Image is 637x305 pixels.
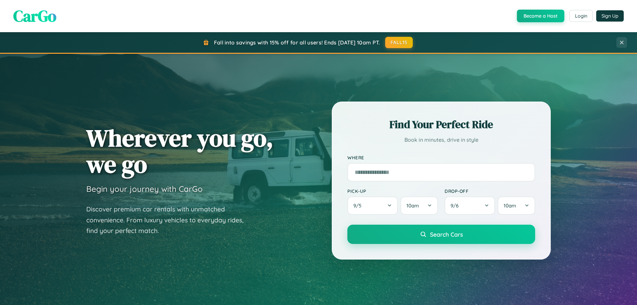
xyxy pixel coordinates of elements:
[347,155,535,160] label: Where
[445,196,495,215] button: 9/6
[504,202,516,209] span: 10am
[430,231,463,238] span: Search Cars
[347,117,535,132] h2: Find Your Perfect Ride
[385,37,413,48] button: FALL15
[517,10,564,22] button: Become a Host
[347,135,535,145] p: Book in minutes, drive in style
[86,125,273,177] h1: Wherever you go, we go
[406,202,419,209] span: 10am
[498,196,535,215] button: 10am
[596,10,624,22] button: Sign Up
[353,202,365,209] span: 9 / 5
[347,225,535,244] button: Search Cars
[347,188,438,194] label: Pick-up
[86,204,252,236] p: Discover premium car rentals with unmatched convenience. From luxury vehicles to everyday rides, ...
[214,39,380,46] span: Fall into savings with 15% off for all users! Ends [DATE] 10am PT.
[86,184,203,194] h3: Begin your journey with CarGo
[569,10,593,22] button: Login
[347,196,398,215] button: 9/5
[400,196,438,215] button: 10am
[13,5,56,27] span: CarGo
[451,202,462,209] span: 9 / 6
[445,188,535,194] label: Drop-off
